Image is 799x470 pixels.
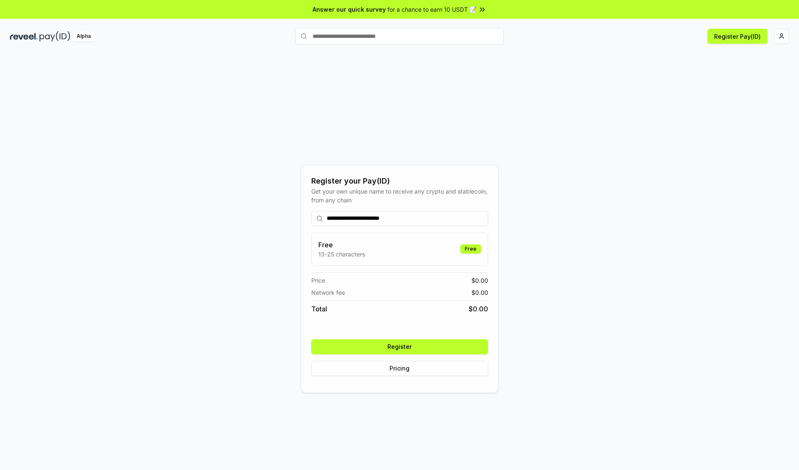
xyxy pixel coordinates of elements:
[707,29,767,44] button: Register Pay(ID)
[10,31,38,42] img: reveel_dark
[40,31,70,42] img: pay_id
[387,5,476,14] span: for a chance to earn 10 USDT 📝
[318,240,365,250] h3: Free
[311,187,488,204] div: Get your own unique name to receive any crypto and stablecoin, from any chain
[311,361,488,376] button: Pricing
[313,5,386,14] span: Answer our quick survey
[72,31,95,42] div: Alpha
[469,304,488,314] span: $ 0.00
[311,276,325,285] span: Price
[318,250,365,259] p: 13-25 characters
[311,339,488,354] button: Register
[460,244,481,254] div: Free
[311,304,327,314] span: Total
[311,288,345,297] span: Network fee
[471,288,488,297] span: $ 0.00
[471,276,488,285] span: $ 0.00
[311,175,488,187] div: Register your Pay(ID)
